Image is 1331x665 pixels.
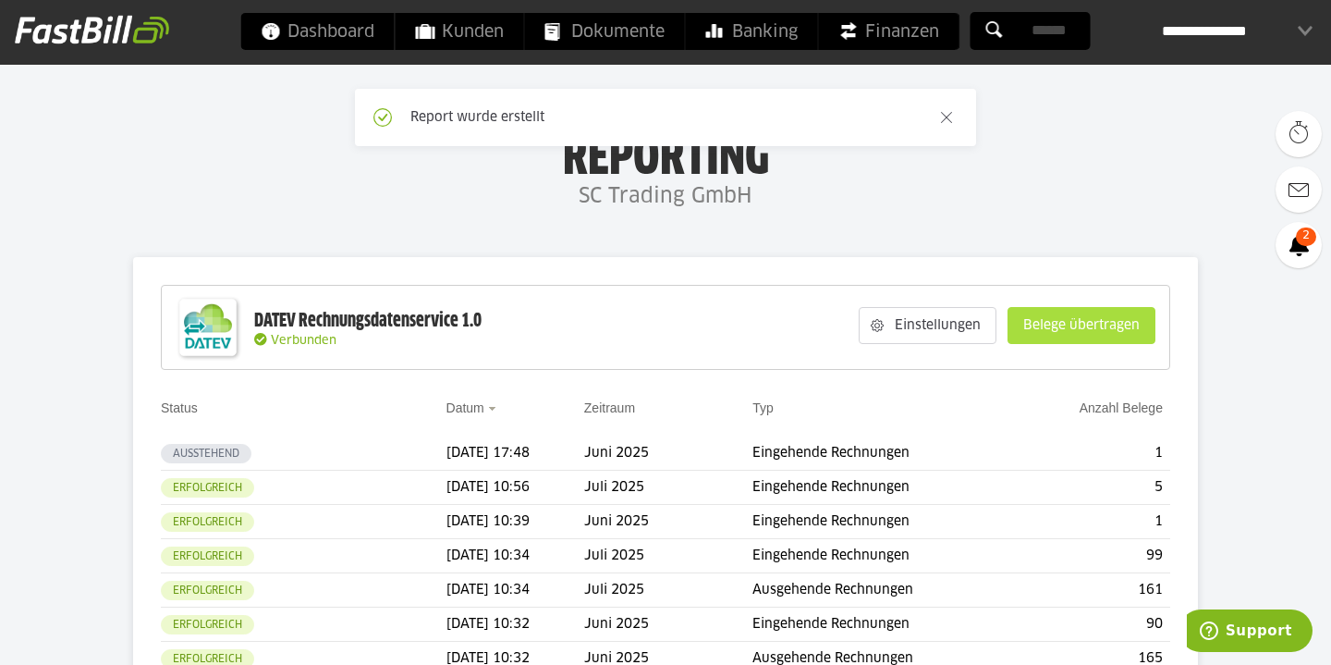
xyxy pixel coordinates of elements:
td: [DATE] 10:34 [446,539,584,573]
td: Juni 2025 [584,608,752,642]
td: Juni 2025 [584,437,752,471]
iframe: Öffnet ein Widget, in dem Sie weitere Informationen finden [1187,610,1313,656]
sl-button: Einstellungen [859,307,996,344]
a: Status [161,400,198,415]
a: 2 [1276,222,1322,268]
sl-badge: Erfolgreich [161,581,254,600]
sl-badge: Erfolgreich [161,547,254,566]
img: DATEV-Datenservice Logo [171,290,245,364]
sl-badge: Erfolgreich [161,478,254,498]
td: [DATE] 17:48 [446,437,584,471]
td: Eingehende Rechnungen [752,608,1020,642]
span: Banking [706,13,798,50]
a: Datum [446,400,484,415]
a: Zeitraum [584,400,635,415]
sl-badge: Erfolgreich [161,512,254,532]
span: Dashboard [262,13,374,50]
td: Eingehende Rechnungen [752,437,1020,471]
td: Juli 2025 [584,471,752,505]
sl-badge: Erfolgreich [161,615,254,634]
td: 1 [1020,437,1170,471]
img: fastbill_logo_white.png [15,15,169,44]
img: sort_desc.gif [488,407,500,411]
td: 99 [1020,539,1170,573]
td: 5 [1020,471,1170,505]
td: Eingehende Rechnungen [752,505,1020,539]
span: Verbunden [271,335,336,347]
td: Ausgehende Rechnungen [752,573,1020,608]
td: Eingehende Rechnungen [752,539,1020,573]
span: Dokumente [545,13,665,50]
a: Dokumente [525,13,685,50]
td: [DATE] 10:39 [446,505,584,539]
sl-badge: Ausstehend [161,444,251,463]
a: Dashboard [241,13,395,50]
a: Anzahl Belege [1080,400,1163,415]
td: Juni 2025 [584,505,752,539]
td: 1 [1020,505,1170,539]
td: [DATE] 10:56 [446,471,584,505]
a: Kunden [396,13,524,50]
div: DATEV Rechnungsdatenservice 1.0 [254,309,482,333]
a: Typ [752,400,774,415]
span: 2 [1296,228,1316,246]
td: Juli 2025 [584,573,752,608]
td: Eingehende Rechnungen [752,471,1020,505]
a: Finanzen [819,13,959,50]
sl-button: Belege übertragen [1007,307,1155,344]
span: Finanzen [839,13,939,50]
td: [DATE] 10:34 [446,573,584,608]
a: Banking [686,13,818,50]
td: 90 [1020,608,1170,642]
span: Kunden [416,13,504,50]
td: 161 [1020,573,1170,608]
td: Juli 2025 [584,539,752,573]
td: [DATE] 10:32 [446,608,584,642]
